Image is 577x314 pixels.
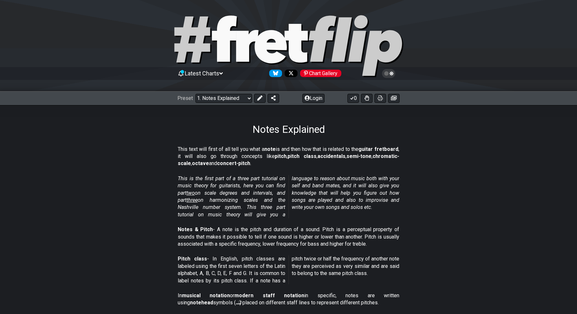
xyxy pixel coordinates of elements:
[267,70,282,77] a: Follow #fretflip at Bluesky
[298,70,341,77] a: #fretflip at Pinterest
[264,146,276,152] strong: note
[302,94,325,103] button: Login
[192,160,209,166] strong: octave
[178,175,399,218] em: This is the first part of a three part tutorial on music theory for guitarists, here you can find...
[217,160,250,166] strong: concert-pitch
[182,292,230,299] strong: musical notation
[178,146,399,167] p: This text will first of all tell you what a is and then how that is related to the , it will also...
[178,226,399,248] p: - A note is the pitch and duration of a sound. Pitch is a perceptual property of sounds that make...
[254,94,266,103] button: Edit Preset
[288,153,317,159] strong: pitch class
[186,197,198,203] span: three
[252,123,325,135] h1: Notes Explained
[374,94,386,103] button: Print
[190,299,213,306] strong: notehead
[234,292,304,299] strong: modern staff notation
[178,255,399,284] p: - In English, pitch classes are labeled using the first seven letters of the Latin alphabet, A, B...
[178,292,399,307] p: In or in specific, notes are written using symbols (𝅝 𝅗𝅥 𝅘𝅥 𝅘𝅥𝅮) placed on different staff lines to r...
[385,71,393,76] span: Toggle light / dark theme
[300,70,341,77] div: Chart Gallery
[388,94,400,103] button: Create image
[185,70,219,77] span: Latest Charts
[347,94,359,103] button: 0
[361,94,373,103] button: Toggle Dexterity for all fretkits
[282,70,298,77] a: Follow #fretflip at X
[346,153,372,159] strong: semi-tone
[195,94,252,103] select: Preset
[178,226,213,232] strong: Notes & Pitch
[177,95,193,101] span: Preset
[358,146,398,152] strong: guitar fretboard
[186,190,195,196] span: two
[317,153,345,159] strong: accidentals
[268,94,279,103] button: Share Preset
[178,256,207,262] strong: Pitch class
[275,153,287,159] strong: pitch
